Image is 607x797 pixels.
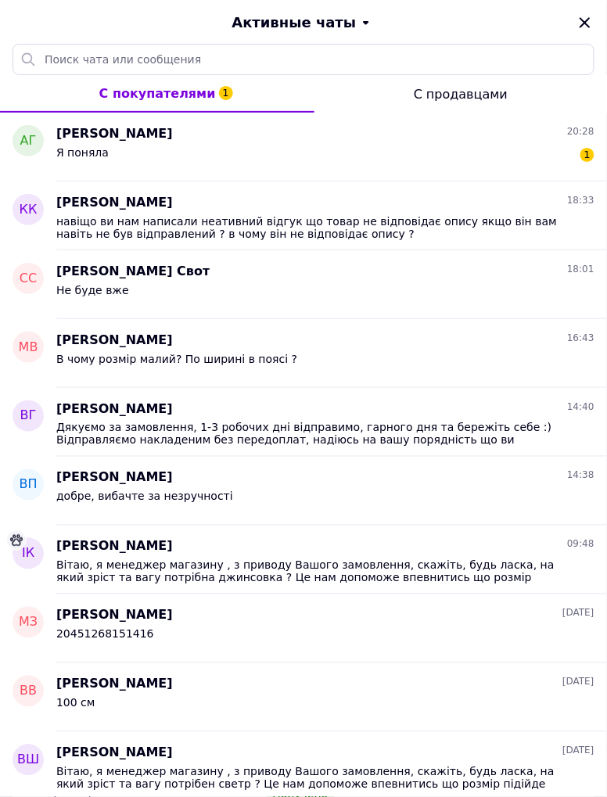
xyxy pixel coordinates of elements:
span: 14:38 [567,469,594,483]
span: КК [20,201,38,219]
span: АГ [20,132,37,150]
span: [DATE] [562,745,594,758]
span: 1 [219,86,233,100]
span: [PERSON_NAME] [56,400,173,418]
button: Активные чаты [44,13,563,33]
span: [PERSON_NAME] [56,676,173,694]
span: ВГ [20,407,37,425]
span: МВ [19,339,38,357]
span: С покупателями [99,86,216,101]
span: ВВ [20,683,37,701]
button: С продавцами [314,75,607,113]
span: Вітаю, я менеджер магазину , з приводу Вашого замовлення, скажіть, будь ласка, на який зріст та в... [56,766,573,791]
span: [PERSON_NAME] Свот [56,263,210,281]
span: [PERSON_NAME] [56,469,173,487]
span: Дякуємо за замовлення, 1-3 робочих дні відправимо, гарного дня та бережіть себе :) Відправляємо н... [56,422,573,447]
span: 1 [580,148,594,162]
span: 18:01 [567,263,594,276]
span: [PERSON_NAME] [56,607,173,625]
span: навіщо ви нам написали неативний відгук що товар не відповідає опису якщо він вам навіть не був в... [56,215,573,240]
span: ІК [22,545,34,563]
span: 20:28 [567,125,594,138]
span: МЗ [19,614,38,632]
span: 100 см [56,697,95,709]
span: 18:33 [567,194,594,207]
span: В чому розмір малий? По ширині в поясі ? [56,353,297,365]
span: [PERSON_NAME] [56,125,173,143]
span: [PERSON_NAME] [56,538,173,556]
span: вш [17,752,39,770]
span: 09:48 [567,538,594,551]
input: Поиск чата или сообщения [13,44,594,75]
span: Не буде вже [56,284,129,296]
span: [DATE] [562,607,594,620]
span: 16:43 [567,332,594,345]
span: добре, вибачте за незручності [56,490,233,503]
span: Активные чаты [232,13,357,33]
span: Я поняла [56,146,109,159]
span: [PERSON_NAME] [56,745,173,763]
span: 14:40 [567,400,594,414]
span: [PERSON_NAME] [56,194,173,212]
span: 20451268151416 [56,628,154,641]
span: ВП [19,476,37,494]
span: С продавцами [414,87,508,102]
span: СС [20,270,37,288]
span: [DATE] [562,676,594,689]
button: Закрыть [576,13,594,32]
span: [PERSON_NAME] [56,332,173,350]
span: Вітаю, я менеджер магазину , з приводу Вашого замовлення, скажіть, будь ласка, на який зріст та в... [56,559,573,584]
